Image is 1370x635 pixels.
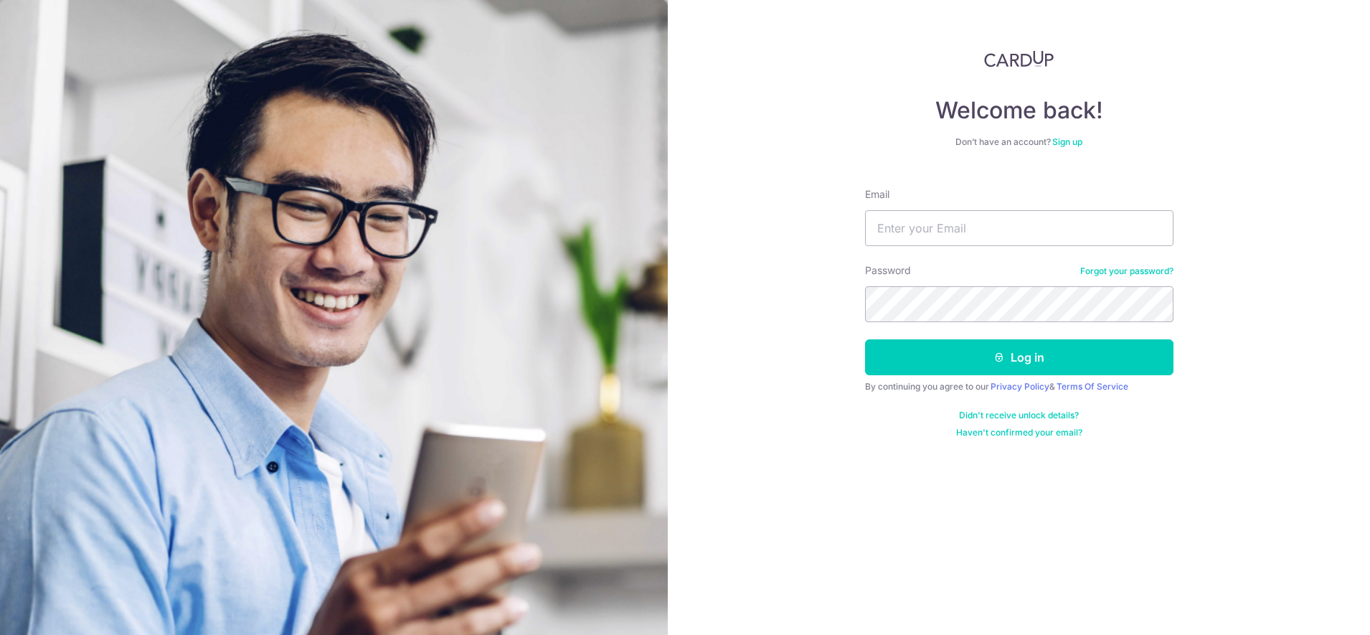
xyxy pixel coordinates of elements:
button: Log in [865,339,1173,375]
div: By continuing you agree to our & [865,381,1173,392]
a: Terms Of Service [1057,381,1128,392]
a: Didn't receive unlock details? [959,410,1079,421]
label: Email [865,187,889,202]
div: Don’t have an account? [865,136,1173,148]
img: CardUp Logo [984,50,1054,67]
h4: Welcome back! [865,96,1173,125]
a: Haven't confirmed your email? [956,427,1082,438]
input: Enter your Email [865,210,1173,246]
a: Forgot your password? [1080,265,1173,277]
a: Sign up [1052,136,1082,147]
a: Privacy Policy [991,381,1049,392]
label: Password [865,263,911,278]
